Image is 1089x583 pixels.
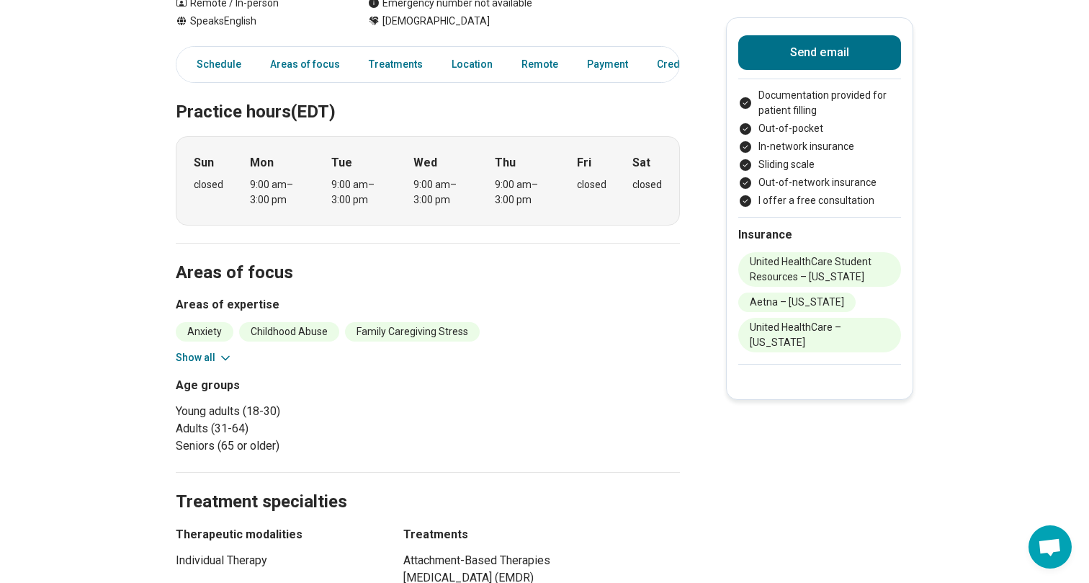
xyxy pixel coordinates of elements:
strong: Wed [413,154,437,172]
strong: Sat [632,154,650,172]
li: Young adults (18-30) [176,403,422,420]
div: closed [632,177,662,192]
h2: Treatment specialties [176,455,680,515]
button: Send email [738,35,901,70]
li: Family Caregiving Stress [345,322,480,342]
h3: Age groups [176,377,422,394]
li: Anxiety [176,322,233,342]
li: Aetna – [US_STATE] [738,293,856,312]
strong: Thu [495,154,516,172]
a: Location [443,50,501,79]
div: closed [577,177,606,192]
li: Attachment-Based Therapies [403,552,680,569]
div: 9:00 am – 3:00 pm [331,177,387,208]
div: closed [194,177,223,192]
button: Show all [176,350,233,365]
a: Schedule [179,50,250,79]
div: Open chat [1028,525,1072,569]
h2: Practice hours (EDT) [176,66,680,125]
div: Speaks English [176,14,339,29]
div: 9:00 am – 3:00 pm [495,177,550,208]
div: When does the program meet? [176,136,680,226]
a: Payment [578,50,637,79]
li: Out-of-pocket [738,121,901,136]
li: Adults (31-64) [176,420,422,437]
h2: Areas of focus [176,226,680,285]
a: Treatments [360,50,431,79]
li: In-network insurance [738,139,901,154]
li: Seniors (65 or older) [176,437,422,455]
li: Documentation provided for patient filling [738,88,901,118]
div: 9:00 am – 3:00 pm [413,177,469,208]
strong: Tue [331,154,352,172]
li: I offer a free consultation [738,193,901,208]
strong: Sun [194,154,214,172]
a: Credentials [648,50,729,79]
span: [DEMOGRAPHIC_DATA] [382,14,490,29]
li: Out-of-network insurance [738,175,901,190]
a: Areas of focus [261,50,349,79]
h3: Therapeutic modalities [176,526,377,543]
li: Sliding scale [738,157,901,172]
div: 9:00 am – 3:00 pm [250,177,305,208]
strong: Fri [577,154,591,172]
li: Individual Therapy [176,552,377,569]
h3: Treatments [403,526,680,543]
strong: Mon [250,154,274,172]
li: United HealthCare – [US_STATE] [738,318,901,352]
h2: Insurance [738,226,901,244]
li: Childhood Abuse [239,322,339,342]
h3: Areas of expertise [176,296,680,313]
ul: Payment options [738,88,901,208]
li: United HealthCare Student Resources – [US_STATE] [738,252,901,287]
a: Remote [513,50,567,79]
